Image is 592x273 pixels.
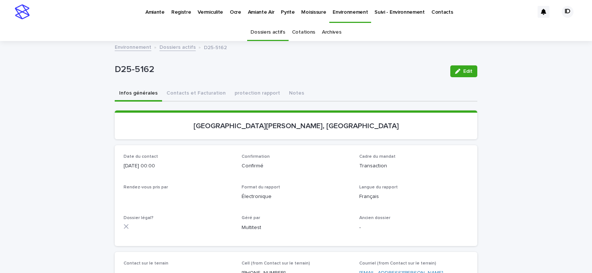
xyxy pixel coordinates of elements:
[242,261,310,266] span: Cell (from Contact sur le terrain)
[359,193,468,201] p: Français
[242,193,351,201] p: Électronique
[242,162,351,170] p: Confirmé
[359,185,398,190] span: Langue du rapport
[124,216,154,220] span: Dossier légal?
[322,24,342,41] a: Archives
[250,24,285,41] a: Dossiers actifs
[124,185,168,190] span: Rendez-vous pris par
[359,224,468,232] p: -
[285,86,309,102] button: Notes
[292,24,315,41] a: Cotations
[463,69,472,74] span: Edit
[359,261,436,266] span: Courriel (from Contact sur le terrain)
[242,154,270,159] span: Confirmation
[15,4,30,19] img: stacker-logo-s-only.png
[115,86,162,102] button: Infos générales
[124,122,468,130] p: [GEOGRAPHIC_DATA][PERSON_NAME], [GEOGRAPHIC_DATA]
[159,42,196,51] a: Dossiers actifs
[162,86,230,102] button: Contacts et Facturation
[124,162,233,170] p: [DATE] 00:00
[242,224,351,232] p: Multitest
[359,216,390,220] span: Ancien dossier
[450,65,477,77] button: Edit
[562,6,573,18] div: ID
[115,64,444,75] p: D25-5162
[230,86,285,102] button: protection rapport
[124,261,168,266] span: Contact sur le terrain
[242,216,260,220] span: Géré par
[359,162,468,170] p: Transaction
[242,185,280,190] span: Format du rapport
[115,42,151,51] a: Environnement
[359,154,396,159] span: Cadre du mandat
[124,154,158,159] span: Date du contact
[204,43,227,51] p: D25-5162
